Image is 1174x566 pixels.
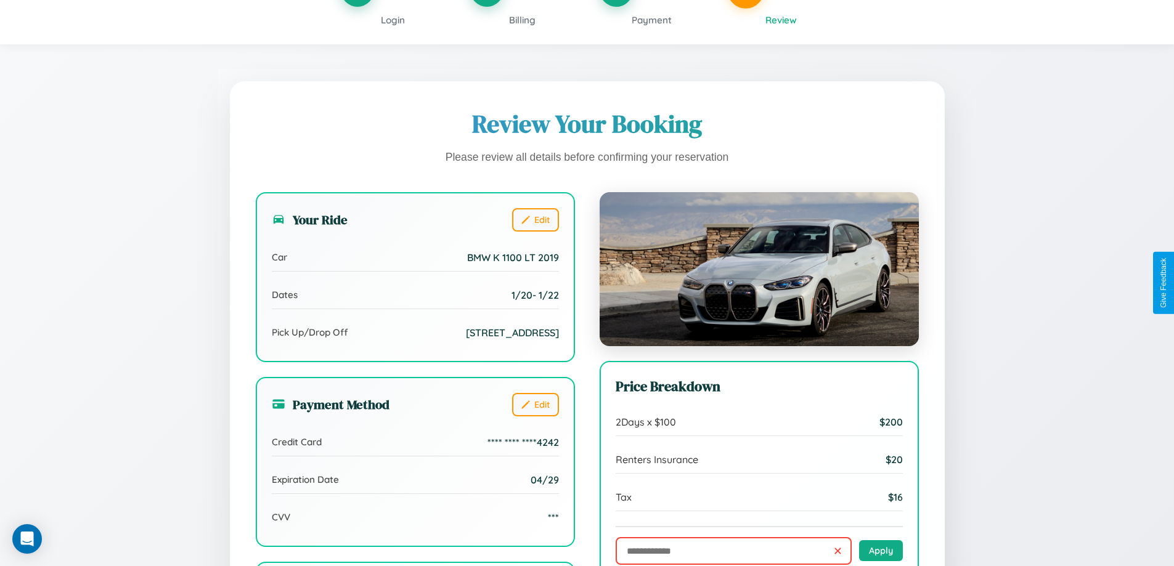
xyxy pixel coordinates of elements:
[616,491,632,503] span: Tax
[272,474,339,485] span: Expiration Date
[509,14,536,26] span: Billing
[600,192,919,346] img: BMW K 1100 LT
[1159,258,1168,308] div: Give Feedback
[467,251,559,264] span: BMW K 1100 LT 2019
[272,251,287,263] span: Car
[512,289,559,301] span: 1 / 20 - 1 / 22
[256,148,919,168] p: Please review all details before confirming your reservation
[859,540,903,561] button: Apply
[616,453,698,466] span: Renters Insurance
[272,395,389,413] h3: Payment Method
[12,524,42,554] div: Open Intercom Messenger
[466,326,559,339] span: [STREET_ADDRESS]
[381,14,405,26] span: Login
[632,14,672,26] span: Payment
[272,511,290,523] span: CVV
[888,491,903,503] span: $ 16
[886,453,903,466] span: $ 20
[512,208,559,232] button: Edit
[256,107,919,140] h1: Review Your Booking
[272,289,298,301] span: Dates
[272,326,348,338] span: Pick Up/Drop Off
[272,436,322,448] span: Credit Card
[879,416,903,428] span: $ 200
[765,14,797,26] span: Review
[616,377,903,396] h3: Price Breakdown
[531,474,559,486] span: 04/29
[272,211,348,228] h3: Your Ride
[616,416,676,428] span: 2 Days x $ 100
[512,393,559,416] button: Edit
